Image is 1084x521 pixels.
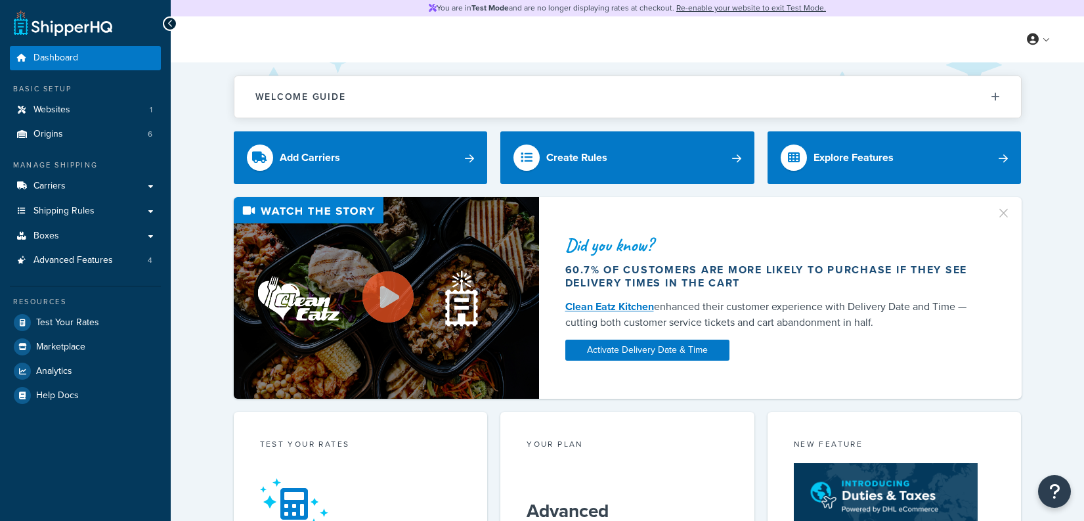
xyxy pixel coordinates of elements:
[234,76,1021,118] button: Welcome Guide
[471,2,509,14] strong: Test Mode
[10,311,161,334] a: Test Your Rates
[500,131,754,184] a: Create Rules
[234,197,539,399] img: Video thumbnail
[10,384,161,407] a: Help Docs
[10,160,161,171] div: Manage Shipping
[33,231,59,242] span: Boxes
[768,131,1022,184] a: Explore Features
[10,248,161,273] li: Advanced Features
[33,255,113,266] span: Advanced Features
[260,438,462,453] div: Test your rates
[10,98,161,122] a: Websites1
[10,83,161,95] div: Basic Setup
[33,129,63,140] span: Origins
[234,131,488,184] a: Add Carriers
[10,296,161,307] div: Resources
[10,122,161,147] li: Origins
[255,92,346,102] h2: Welcome Guide
[10,359,161,383] a: Analytics
[150,104,152,116] span: 1
[33,206,95,217] span: Shipping Rules
[10,46,161,70] a: Dashboard
[546,148,607,167] div: Create Rules
[794,438,995,453] div: New Feature
[36,366,72,377] span: Analytics
[565,236,980,254] div: Did you know?
[10,174,161,198] a: Carriers
[33,181,66,192] span: Carriers
[36,390,79,401] span: Help Docs
[36,317,99,328] span: Test Your Rates
[36,342,85,353] span: Marketplace
[280,148,340,167] div: Add Carriers
[10,335,161,359] a: Marketplace
[148,255,152,266] span: 4
[148,129,152,140] span: 6
[10,248,161,273] a: Advanced Features4
[527,438,728,453] div: Your Plan
[565,263,980,290] div: 60.7% of customers are more likely to purchase if they see delivery times in the cart
[565,299,980,330] div: enhanced their customer experience with Delivery Date and Time — cutting both customer service ti...
[813,148,894,167] div: Explore Features
[565,299,654,314] a: Clean Eatz Kitchen
[1038,475,1071,508] button: Open Resource Center
[10,199,161,223] a: Shipping Rules
[676,2,826,14] a: Re-enable your website to exit Test Mode.
[565,340,729,361] a: Activate Delivery Date & Time
[10,122,161,147] a: Origins6
[10,224,161,248] a: Boxes
[33,104,70,116] span: Websites
[33,53,78,64] span: Dashboard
